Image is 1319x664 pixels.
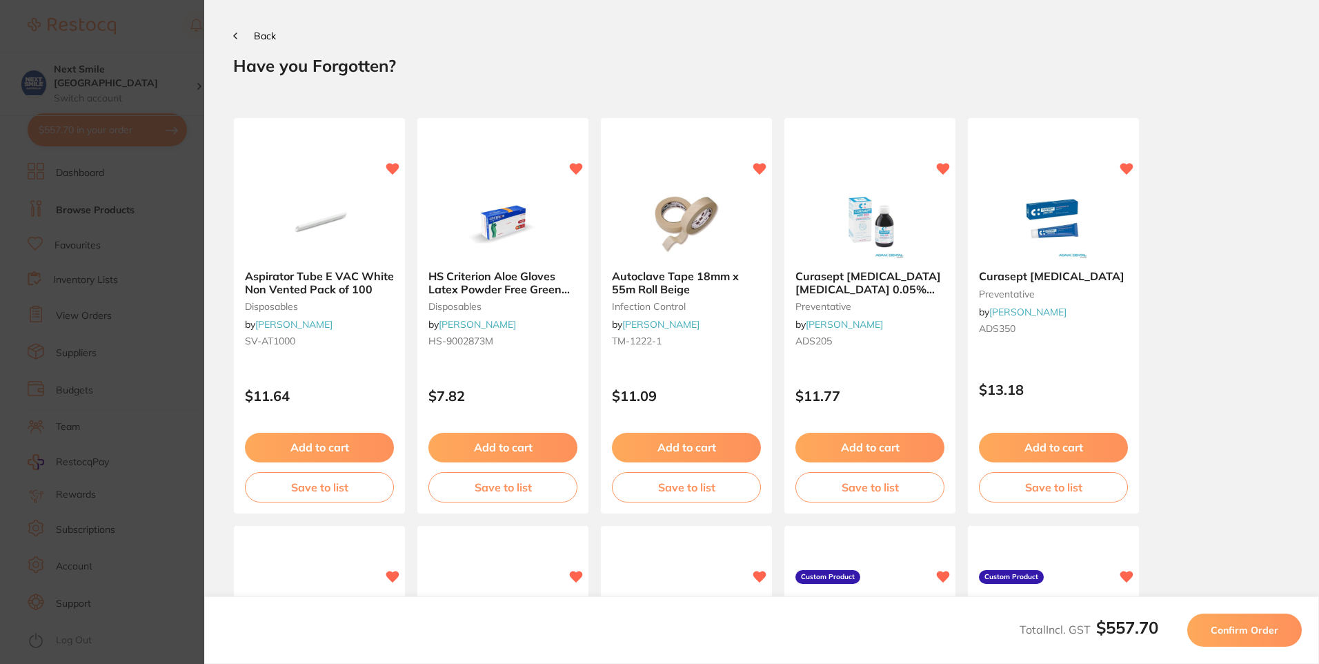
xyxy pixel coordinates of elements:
span: by [979,306,1067,318]
button: Add to cart [795,433,944,462]
small: HS-9002873M [428,335,577,346]
button: Save to list [795,472,944,502]
small: infection control [612,301,761,312]
button: Save to list [245,472,394,502]
button: Save to list [612,472,761,502]
p: $13.18 [979,382,1128,398]
small: ADS205 [795,335,944,346]
label: Custom Product [979,570,1044,584]
a: [PERSON_NAME] [255,318,333,331]
b: Aspirator Tube E VAC White Non Vented Pack of 100 [245,270,394,295]
span: by [245,318,333,331]
b: HS Criterion Aloe Gloves Latex Powder Free Green Medium x 100 [428,270,577,295]
label: Custom Product [795,570,860,584]
small: preventative [795,301,944,312]
img: Curasept Chlorhexidine [1009,190,1098,259]
img: Aspirator Tube E VAC White Non Vented Pack of 100 [275,190,364,259]
p: $7.82 [428,388,577,404]
b: Curasept Chlorhexidine Mouth Rinse 0.05% Fluoride 200ml [795,270,944,295]
small: preventative [979,289,1128,300]
button: Add to cart [245,433,394,462]
small: SV-AT1000 [245,335,394,346]
small: disposables [245,301,394,312]
p: $11.64 [245,388,394,404]
small: ADS350 [979,323,1128,334]
button: Add to cart [612,433,761,462]
img: Curasept Chlorhexidine Mouth Rinse 0.05% Fluoride 200ml [825,190,915,259]
span: Confirm Order [1211,624,1278,636]
span: by [612,318,700,331]
button: Add to cart [979,433,1128,462]
a: [PERSON_NAME] [806,318,883,331]
small: TM-1222-1 [612,335,761,346]
button: Save to list [428,472,577,502]
b: Autoclave Tape 18mm x 55m Roll Beige [612,270,761,295]
img: HS Criterion Aloe Gloves Latex Powder Free Green Medium x 100 [458,190,548,259]
p: $11.77 [795,388,944,404]
button: Confirm Order [1187,614,1302,647]
span: by [795,318,883,331]
button: Save to list [979,472,1128,502]
a: [PERSON_NAME] [989,306,1067,318]
img: Autoclave Tape 18mm x 55m Roll Beige [642,190,731,259]
b: Curasept Chlorhexidine [979,270,1128,282]
a: [PERSON_NAME] [622,318,700,331]
span: Total Incl. GST [1020,623,1158,636]
h2: Have you Forgotten? [233,55,1290,76]
a: [PERSON_NAME] [439,318,516,331]
span: by [428,318,516,331]
span: Back [254,30,276,42]
button: Add to cart [428,433,577,462]
p: $11.09 [612,388,761,404]
b: $557.70 [1096,617,1158,638]
button: Back [233,30,276,41]
small: disposables [428,301,577,312]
